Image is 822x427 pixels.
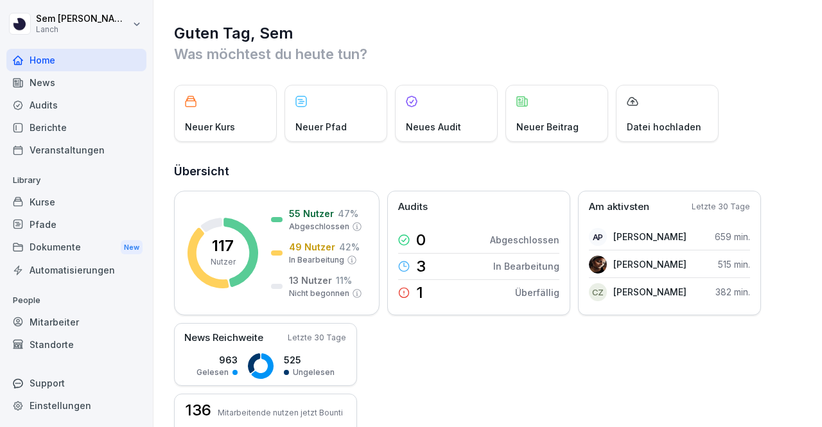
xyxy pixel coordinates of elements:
p: 55 Nutzer [289,207,334,220]
p: 47 % [338,207,358,220]
p: Neuer Kurs [185,120,235,134]
h2: Übersicht [174,162,803,180]
a: Einstellungen [6,394,146,417]
p: 117 [212,238,234,254]
p: 13 Nutzer [289,274,332,287]
p: 515 min. [718,257,750,271]
p: People [6,290,146,311]
a: DokumenteNew [6,236,146,259]
p: Am aktivsten [589,200,649,214]
a: Standorte [6,333,146,356]
p: 49 Nutzer [289,240,335,254]
h1: Guten Tag, Sem [174,23,803,44]
p: News Reichweite [184,331,263,345]
a: Berichte [6,116,146,139]
p: Library [6,170,146,191]
p: Abgeschlossen [289,221,349,232]
p: 0 [416,232,426,248]
p: 1 [416,285,423,301]
p: 382 min. [715,285,750,299]
p: [PERSON_NAME] [613,230,686,243]
div: AP [589,228,607,246]
p: Nutzer [211,256,236,268]
p: Neuer Beitrag [516,120,579,134]
a: Pfade [6,213,146,236]
div: Support [6,372,146,394]
a: Mitarbeiter [6,311,146,333]
p: Letzte 30 Tage [288,332,346,344]
a: Veranstaltungen [6,139,146,161]
a: Home [6,49,146,71]
p: Mitarbeitende nutzen jetzt Bounti [218,408,343,417]
p: Was möchtest du heute tun? [174,44,803,64]
p: Neuer Pfad [295,120,347,134]
p: Lanch [36,25,130,34]
p: Überfällig [515,286,559,299]
div: Dokumente [6,236,146,259]
a: Automatisierungen [6,259,146,281]
p: [PERSON_NAME] [613,285,686,299]
p: Sem [PERSON_NAME] [36,13,130,24]
p: In Bearbeitung [493,259,559,273]
p: Neues Audit [406,120,461,134]
p: Nicht begonnen [289,288,349,299]
p: Gelesen [197,367,229,378]
p: 11 % [336,274,352,287]
p: Abgeschlossen [490,233,559,247]
p: 3 [416,259,426,274]
p: [PERSON_NAME] [613,257,686,271]
p: Audits [398,200,428,214]
p: Letzte 30 Tage [692,201,750,213]
a: Kurse [6,191,146,213]
div: New [121,240,143,255]
p: 963 [197,353,238,367]
p: 659 min. [715,230,750,243]
h3: 136 [185,403,211,418]
p: In Bearbeitung [289,254,344,266]
p: Datei hochladen [627,120,701,134]
p: 525 [284,353,335,367]
a: News [6,71,146,94]
p: 42 % [339,240,360,254]
img: lbqg5rbd359cn7pzouma6c8b.png [589,256,607,274]
a: Audits [6,94,146,116]
div: CZ [589,283,607,301]
p: Ungelesen [293,367,335,378]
